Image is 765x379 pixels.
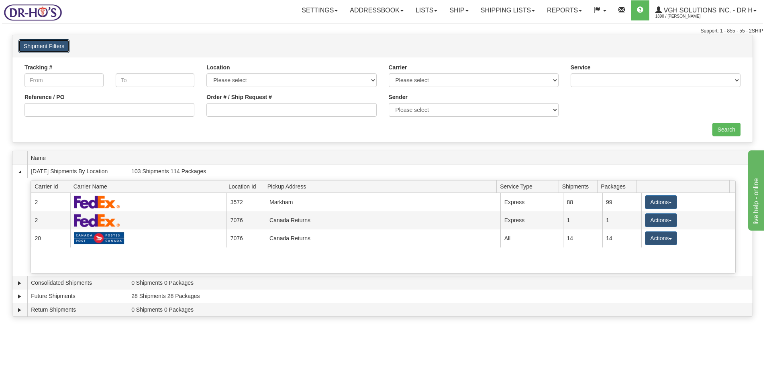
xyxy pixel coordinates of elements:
a: Reports [541,0,588,20]
span: Name [31,152,128,164]
td: Express [500,193,563,211]
button: Shipment Filters [18,39,69,53]
a: Lists [410,0,443,20]
a: Addressbook [344,0,410,20]
td: 0 Shipments 0 Packages [128,303,753,316]
input: Search [712,123,741,136]
td: 103 Shipments 114 Packages [128,164,753,178]
span: Location Id [228,180,264,193]
td: Return Shipments [27,303,128,316]
a: Collapse [16,168,24,176]
label: Sender [389,93,408,101]
img: Canada Post [74,232,124,245]
td: Markham [266,193,501,211]
img: FedEx Express® [74,214,120,227]
button: Actions [645,213,677,227]
img: FedEx Express® [74,195,120,209]
td: 2 [31,193,70,211]
td: [DATE] Shipments By Location [27,164,128,178]
label: Service [571,63,591,71]
span: Pickup Address [267,180,497,193]
td: 3572 [226,193,265,211]
a: Settings [296,0,344,20]
td: 14 [563,229,602,247]
span: Packages [601,180,636,193]
span: Service Type [500,180,559,193]
td: 0 Shipments 0 Packages [128,276,753,290]
span: Carrier Name [73,180,225,193]
a: Ship [443,0,474,20]
td: Canada Returns [266,229,501,247]
td: 7076 [226,211,265,229]
div: live help - online [6,5,74,14]
td: 1 [602,211,641,229]
label: Reference / PO [24,93,65,101]
img: logo1890.jpg [2,2,63,22]
td: Consolidated Shipments [27,276,128,290]
a: Shipping lists [475,0,541,20]
td: 7076 [226,229,265,247]
a: Expand [16,292,24,300]
input: From [24,73,104,87]
a: Expand [16,279,24,287]
label: Tracking # [24,63,52,71]
td: 88 [563,193,602,211]
div: Support: 1 - 855 - 55 - 2SHIP [2,28,763,34]
label: Location [206,63,230,71]
iframe: chat widget [747,148,764,230]
label: Order # / Ship Request # [206,93,272,101]
td: All [500,229,563,247]
span: 1890 / [PERSON_NAME] [655,12,716,20]
td: Future Shipments [27,290,128,303]
td: 99 [602,193,641,211]
input: To [116,73,195,87]
label: Carrier [389,63,407,71]
span: Shipments [562,180,598,193]
td: 14 [602,229,641,247]
td: Express [500,211,563,229]
td: 20 [31,229,70,247]
td: Canada Returns [266,211,501,229]
span: VGH Solutions Inc. - Dr H [662,7,753,14]
span: Carrier Id [35,180,70,193]
button: Actions [645,231,677,245]
button: Actions [645,195,677,209]
td: 1 [563,211,602,229]
a: Expand [16,306,24,314]
a: VGH Solutions Inc. - Dr H 1890 / [PERSON_NAME] [649,0,763,20]
td: 28 Shipments 28 Packages [128,290,753,303]
td: 2 [31,211,70,229]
